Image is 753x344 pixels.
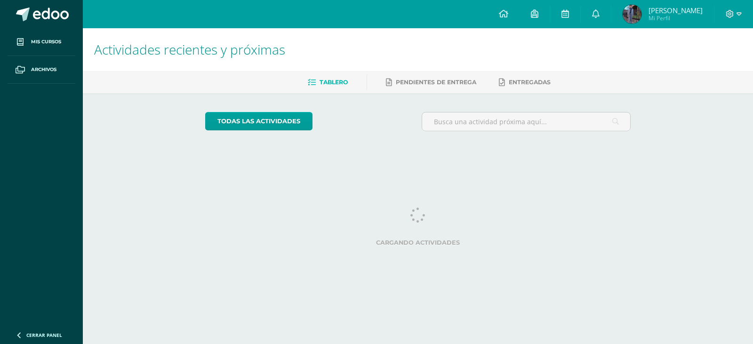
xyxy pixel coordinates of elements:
[31,38,61,46] span: Mis cursos
[8,56,75,84] a: Archivos
[649,14,703,22] span: Mi Perfil
[623,5,641,24] img: a9f23e84f74ead95144d3b26adfffd7b.png
[308,75,348,90] a: Tablero
[205,239,631,246] label: Cargando actividades
[320,79,348,86] span: Tablero
[8,28,75,56] a: Mis cursos
[386,75,476,90] a: Pendientes de entrega
[31,66,56,73] span: Archivos
[499,75,551,90] a: Entregadas
[94,40,285,58] span: Actividades recientes y próximas
[649,6,703,15] span: [PERSON_NAME]
[205,112,312,130] a: todas las Actividades
[26,332,62,338] span: Cerrar panel
[422,112,631,131] input: Busca una actividad próxima aquí...
[509,79,551,86] span: Entregadas
[396,79,476,86] span: Pendientes de entrega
